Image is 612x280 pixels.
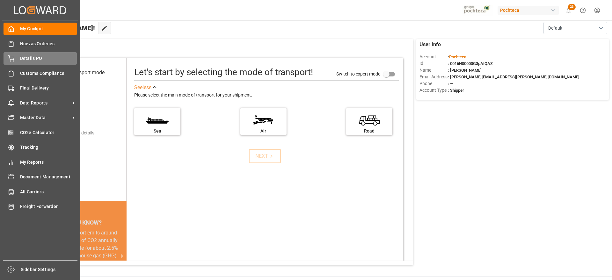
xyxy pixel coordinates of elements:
span: : [PERSON_NAME] [448,68,482,73]
div: Road [349,128,389,134]
div: Sea [137,128,177,134]
span: Account [419,54,448,60]
span: Account Type [419,87,448,94]
span: : 0016N00000G3pAIQAZ [448,61,493,66]
button: show 23 new notifications [561,3,576,18]
div: Pochteca [498,6,559,15]
span: Final Delivery [20,85,77,91]
a: Tracking [4,141,77,154]
span: CO2e Calculator [20,129,77,136]
span: Customs Compliance [20,70,77,77]
span: : [PERSON_NAME][EMAIL_ADDRESS][PERSON_NAME][DOMAIN_NAME] [448,75,579,79]
a: All Carriers [4,185,77,198]
span: My Cockpit [20,25,77,32]
button: Help Center [576,3,590,18]
a: CO2e Calculator [4,126,77,139]
div: Maritime transport emits around 940 million tons of CO2 annually and is responsible for about 2.5... [42,229,119,275]
span: : — [448,81,453,86]
span: : [448,54,466,59]
a: Nuevas Ordenes [4,37,77,50]
button: NEXT [249,149,281,163]
div: DID YOU KNOW? [34,216,127,229]
span: Freight Forwarder [20,203,77,210]
a: Freight Forwarder [4,200,77,213]
span: Hello [PERSON_NAME]! [26,22,95,34]
div: See less [134,84,151,91]
span: Phone [419,80,448,87]
div: Let's start by selecting the mode of transport! [134,66,313,79]
a: Details PO [4,52,77,65]
span: Sidebar Settings [21,266,78,273]
img: pochtecaImg.jpg_1689854062.jpg [462,5,493,16]
span: : Shipper [448,88,464,93]
span: Name [419,67,448,74]
a: Customs Compliance [4,67,77,79]
span: Id [419,60,448,67]
span: Document Management [20,174,77,180]
button: open menu [543,22,607,34]
span: Default [548,25,563,32]
span: Switch to expert mode [336,71,380,76]
span: My Reports [20,159,77,166]
span: Nuevas Ordenes [20,40,77,47]
span: All Carriers [20,189,77,195]
a: My Reports [4,156,77,168]
div: Please select the main mode of transport for your shipment. [134,91,399,99]
div: Air [244,128,283,134]
span: Email Address [419,74,448,80]
span: 23 [568,4,576,10]
div: NEXT [255,152,275,160]
span: User Info [419,41,441,48]
a: My Cockpit [4,23,77,35]
span: Details PO [20,55,77,62]
button: Pochteca [498,4,561,16]
span: Tracking [20,144,77,151]
span: Data Reports [20,100,70,106]
a: Final Delivery [4,82,77,94]
span: Master Data [20,114,70,121]
a: Document Management [4,171,77,183]
span: Pochteca [449,54,466,59]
